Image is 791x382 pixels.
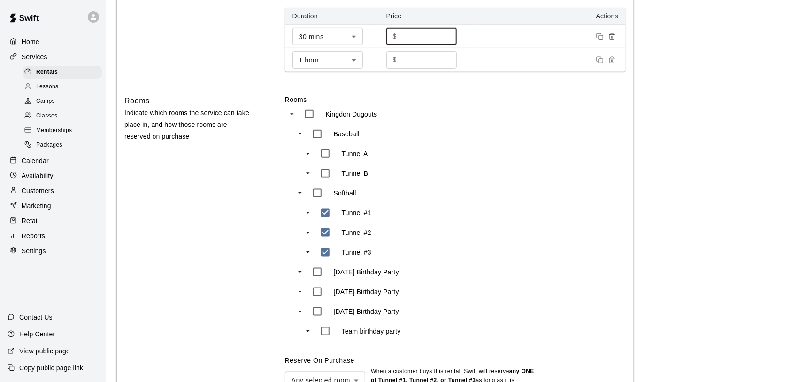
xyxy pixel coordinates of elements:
[23,66,102,79] div: Rentals
[8,184,98,198] a: Customers
[473,8,626,25] th: Actions
[342,248,371,257] p: Tunnel #3
[285,8,379,25] th: Duration
[379,8,473,25] th: Price
[8,214,98,228] a: Retail
[342,169,369,178] p: Tunnel B
[23,109,102,123] div: Classes
[22,37,39,47] p: Home
[22,171,54,180] p: Availability
[22,156,49,165] p: Calendar
[22,201,51,210] p: Marketing
[342,228,371,237] p: Tunnel #2
[334,267,399,277] p: [DATE] Birthday Party
[36,97,55,106] span: Camps
[334,287,399,296] p: [DATE] Birthday Party
[8,199,98,213] a: Marketing
[22,186,54,195] p: Customers
[23,79,106,94] a: Lessons
[285,95,626,104] label: Rooms
[8,35,98,49] a: Home
[326,109,377,119] p: Kingdon Dugouts
[594,31,606,43] button: Duplicate price
[23,139,102,152] div: Packages
[23,124,106,138] a: Memberships
[22,52,47,62] p: Services
[23,94,106,109] a: Camps
[36,111,57,121] span: Classes
[8,229,98,243] a: Reports
[334,129,360,139] p: Baseball
[124,107,255,143] p: Indicate which rooms the service can take place in, and how those rooms are reserved on purchase
[342,208,371,218] p: Tunnel #1
[285,357,354,365] label: Reserve On Purchase
[23,80,102,94] div: Lessons
[334,307,399,316] p: [DATE] Birthday Party
[23,95,102,108] div: Camps
[36,126,72,135] span: Memberships
[342,327,401,336] p: Team birthday party
[23,109,106,124] a: Classes
[292,28,363,45] div: 30 mins
[606,31,618,43] button: Remove price
[334,188,356,198] p: Softball
[285,104,473,341] ul: swift facility view
[8,154,98,168] a: Calendar
[393,55,397,65] p: $
[22,246,46,256] p: Settings
[23,124,102,137] div: Memberships
[19,312,53,322] p: Contact Us
[23,65,106,79] a: Rentals
[19,329,55,339] p: Help Center
[8,169,98,183] a: Availability
[606,54,618,66] button: Remove price
[36,82,59,92] span: Lessons
[8,50,98,64] a: Services
[23,138,106,153] a: Packages
[124,95,150,107] h6: Rooms
[8,244,98,258] a: Settings
[36,140,62,150] span: Packages
[393,31,397,41] p: $
[594,54,606,66] button: Duplicate price
[19,363,83,373] p: Copy public page link
[22,231,45,241] p: Reports
[22,216,39,226] p: Retail
[292,51,363,69] div: 1 hour
[342,149,368,158] p: Tunnel A
[19,346,70,356] p: View public page
[36,68,58,77] span: Rentals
